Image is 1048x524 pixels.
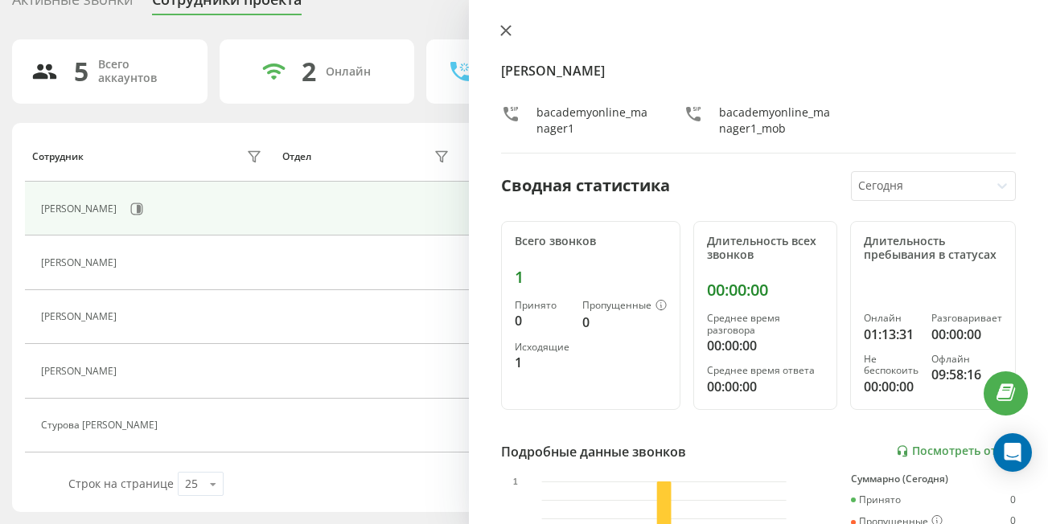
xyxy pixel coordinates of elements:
div: [PERSON_NAME] [41,311,121,322]
div: 00:00:00 [864,377,919,396]
div: Принято [515,300,569,311]
h4: [PERSON_NAME] [501,61,1016,80]
div: Open Intercom Messenger [993,433,1032,472]
div: 0 [1010,494,1016,506]
div: Среднее время ответа [707,365,824,376]
div: bacademyonline_manager1 [536,104,651,137]
div: 09:58:16 [931,365,1002,384]
div: Подробные данные звонков [501,442,686,461]
div: 0 [515,311,569,330]
div: 00:00:00 [707,377,824,396]
div: Cтурова [PERSON_NAME] [41,420,162,431]
div: 5 [74,56,88,87]
text: 1 [513,477,518,485]
div: 1 [515,268,667,287]
div: 0 [582,313,667,332]
div: Пропущенные [582,300,667,313]
a: Посмотреть отчет [896,444,1016,458]
div: Длительность пребывания в статусах [864,235,1002,262]
div: Онлайн [326,65,371,79]
div: [PERSON_NAME] [41,203,121,215]
div: Исходящие [515,342,569,353]
div: Суммарно (Сегодня) [851,473,1016,485]
div: 1 [515,353,569,372]
div: 00:00:00 [707,280,824,300]
div: 25 [185,476,198,492]
div: bacademyonline_manager1_mob [719,104,834,137]
div: Разговаривает [931,313,1002,324]
div: Среднее время разговора [707,313,824,336]
div: Сводная статистика [501,174,670,198]
div: Сотрудник [32,151,84,162]
div: Длительность всех звонков [707,235,824,262]
div: Принято [851,494,901,506]
div: Всего звонков [515,235,667,248]
div: 00:00:00 [707,336,824,355]
div: 00:00:00 [931,325,1002,344]
div: [PERSON_NAME] [41,257,121,268]
div: 2 [302,56,316,87]
div: Отдел [282,151,311,162]
div: 01:13:31 [864,325,919,344]
div: Всего аккаунтов [98,58,188,85]
div: Офлайн [931,354,1002,365]
div: Онлайн [864,313,919,324]
span: Строк на странице [68,476,174,491]
div: [PERSON_NAME] [41,366,121,377]
div: Не беспокоить [864,354,919,377]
